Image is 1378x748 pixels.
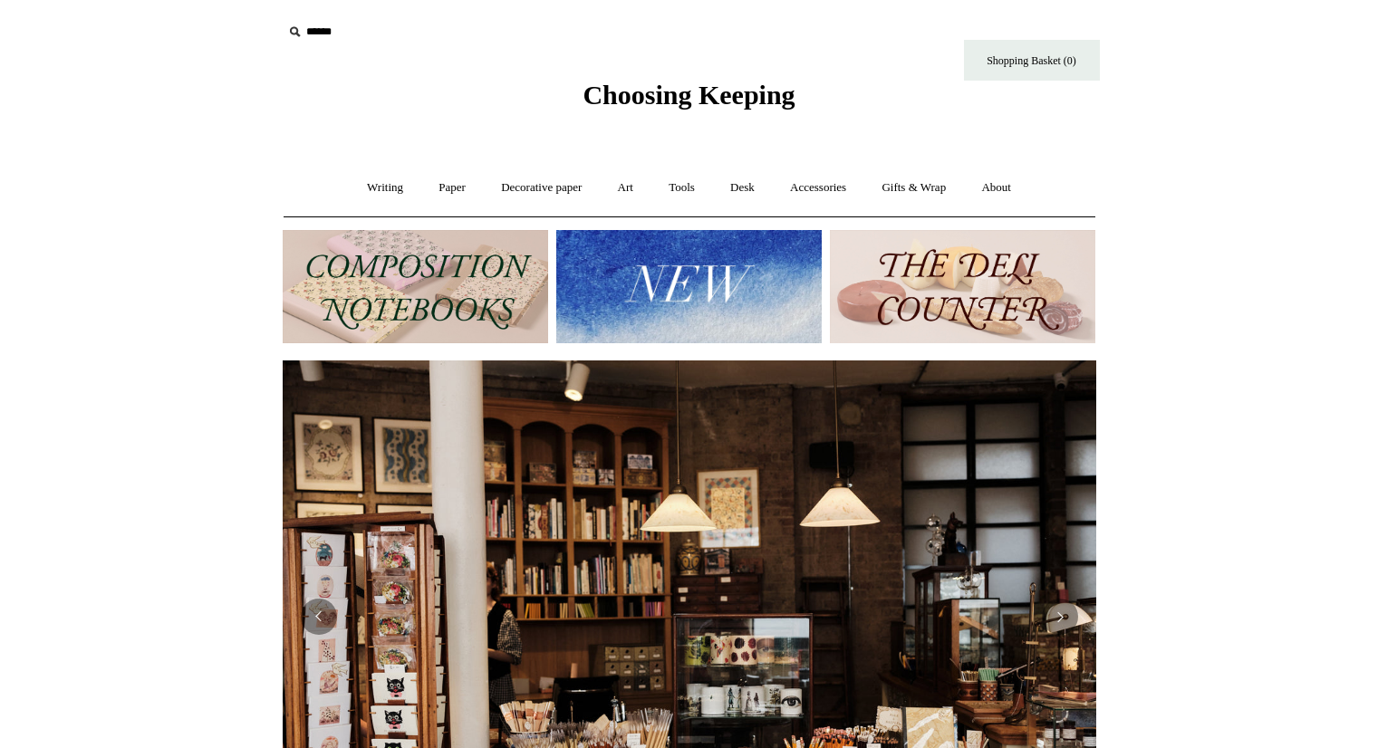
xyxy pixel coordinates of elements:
a: Writing [351,164,419,212]
img: New.jpg__PID:f73bdf93-380a-4a35-bcfe-7823039498e1 [556,230,822,343]
img: 202302 Composition ledgers.jpg__PID:69722ee6-fa44-49dd-a067-31375e5d54ec [283,230,548,343]
a: Decorative paper [485,164,598,212]
a: Desk [714,164,771,212]
a: Accessories [774,164,862,212]
img: The Deli Counter [830,230,1095,343]
a: Art [602,164,650,212]
a: Tools [652,164,711,212]
a: Shopping Basket (0) [964,40,1100,81]
a: Choosing Keeping [583,94,795,107]
button: Next [1042,599,1078,635]
button: Previous [301,599,337,635]
a: About [965,164,1027,212]
span: Choosing Keeping [583,80,795,110]
a: Paper [422,164,482,212]
a: Gifts & Wrap [865,164,962,212]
